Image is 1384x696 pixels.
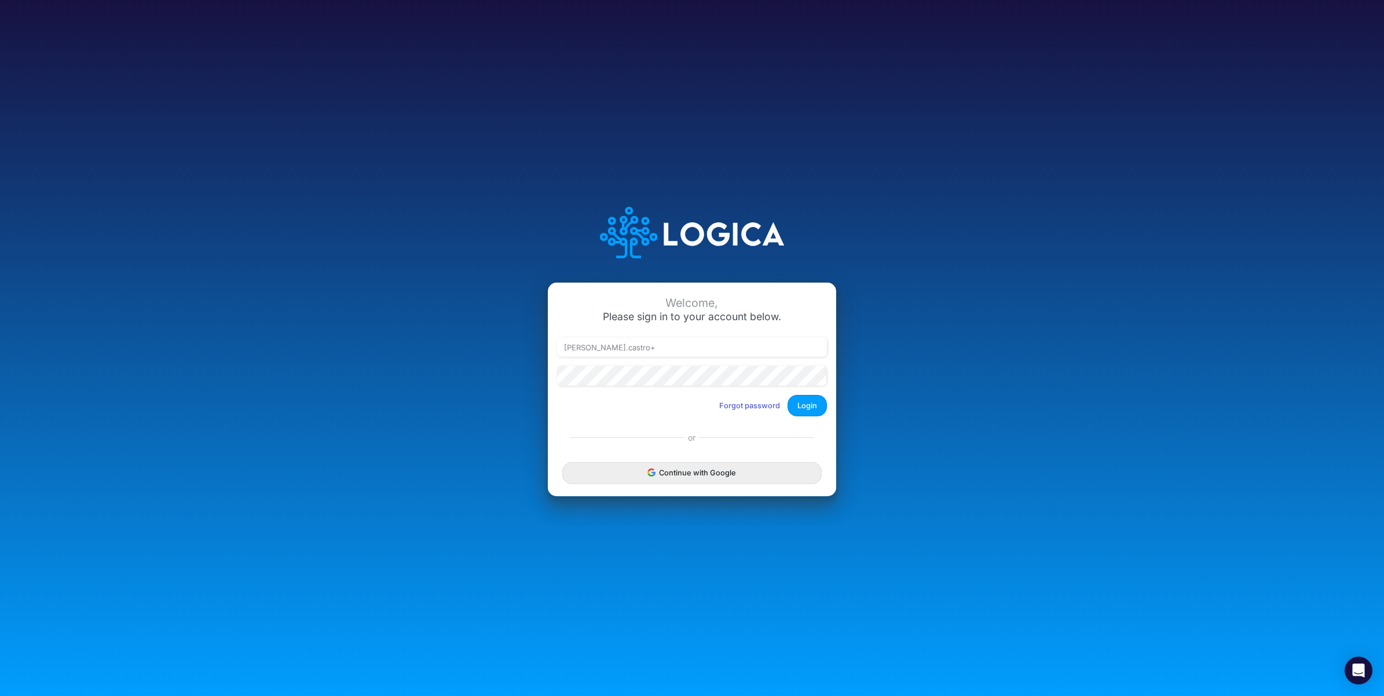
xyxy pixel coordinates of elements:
button: Continue with Google [562,462,822,483]
span: Please sign in to your account below. [603,310,781,323]
button: Forgot password [712,396,788,415]
div: Open Intercom Messenger [1345,657,1372,684]
input: Email [557,338,827,357]
button: Login [788,395,827,416]
div: Welcome, [557,296,827,310]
